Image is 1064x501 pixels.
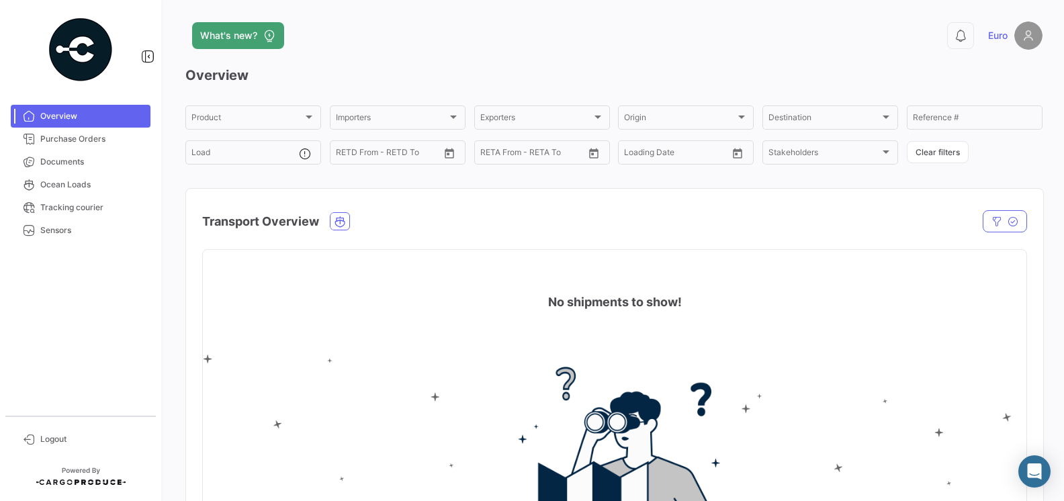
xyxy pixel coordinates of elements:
img: powered-by.png [47,16,114,83]
input: To [508,150,558,159]
span: Logout [40,433,145,445]
input: From [480,150,499,159]
a: Purchase Orders [11,128,150,150]
span: Documents [40,156,145,168]
span: Overview [40,110,145,122]
input: From [624,150,643,159]
a: Ocean Loads [11,173,150,196]
button: Open calendar [727,143,748,163]
span: Stakeholders [768,150,880,159]
a: Documents [11,150,150,173]
span: Destination [768,115,880,124]
button: Open calendar [584,143,604,163]
button: Ocean [330,213,349,230]
h4: No shipments to show! [548,293,682,312]
a: Tracking courier [11,196,150,219]
span: Origin [624,115,736,124]
span: Euro [988,29,1008,42]
button: Clear filters [907,141,969,163]
span: Sensors [40,224,145,236]
img: placeholder-user.png [1014,21,1043,50]
span: What's new? [200,29,257,42]
span: Importers [336,115,447,124]
h4: Transport Overview [202,212,319,231]
input: From [336,150,355,159]
a: Sensors [11,219,150,242]
span: Ocean Loads [40,179,145,191]
span: Exporters [480,115,592,124]
span: Tracking courier [40,201,145,214]
input: To [364,150,413,159]
button: Open calendar [439,143,459,163]
input: To [652,150,701,159]
h3: Overview [185,66,1043,85]
button: What's new? [192,22,284,49]
a: Overview [11,105,150,128]
span: Purchase Orders [40,133,145,145]
span: Product [191,115,303,124]
div: Abrir Intercom Messenger [1018,455,1051,488]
